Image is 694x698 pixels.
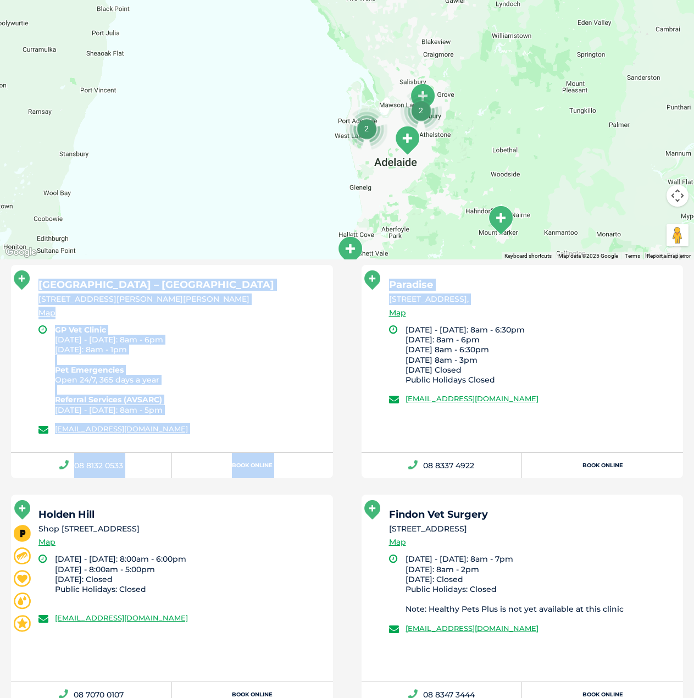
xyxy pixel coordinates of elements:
[55,613,188,622] a: [EMAIL_ADDRESS][DOMAIN_NAME]
[406,325,674,385] li: [DATE] - [DATE]: 8am - 6:30pm [DATE]: 8am - 6pm [DATE] 8am - 6:30pm [DATE] 8am - 3pm [DATE] Close...
[38,523,323,535] li: Shop [STREET_ADDRESS]
[3,245,39,259] a: Click to see this area on Google Maps
[393,125,421,156] div: Greencross Vet Centre – Norwood
[389,293,674,305] li: [STREET_ADDRESS],
[55,424,188,433] a: [EMAIL_ADDRESS][DOMAIN_NAME]
[400,90,442,131] div: 2
[11,453,172,478] a: 08 8132 0533
[389,307,406,319] a: Map
[558,253,618,259] span: Map data ©2025 Google
[522,453,683,478] a: Book Online
[362,453,523,478] a: 08 8337 4922
[409,83,436,113] div: Para Vista
[336,236,364,266] div: Noarlunga
[38,293,323,305] li: [STREET_ADDRESS][PERSON_NAME][PERSON_NAME]
[406,394,538,403] a: [EMAIL_ADDRESS][DOMAIN_NAME]
[647,253,691,259] a: Report a map error
[172,453,333,478] a: Book Online
[346,108,387,149] div: 2
[504,252,552,260] button: Keyboard shortcuts
[55,325,106,335] b: GP Vet Clinic
[55,365,124,375] b: Pet Emergencies
[38,307,55,319] a: Map
[625,253,640,259] a: Terms (opens in new tab)
[38,536,55,549] a: Map
[38,509,323,519] h5: Holden Hill
[389,523,674,535] li: [STREET_ADDRESS]
[55,325,323,415] li: [DATE] - [DATE]: 8am - 6pm [DATE]: 8am - 1pm Open 24/7, 365 days a year [DATE] - [DATE]: 8am - 5pm
[406,624,538,633] a: [EMAIL_ADDRESS][DOMAIN_NAME]
[389,280,674,290] h5: Paradise
[487,205,514,235] div: Wellington Road
[389,509,674,519] h5: Findon Vet Surgery
[389,536,406,549] a: Map
[667,185,689,207] button: Map camera controls
[3,245,39,259] img: Google
[55,395,162,405] b: Referral Services (AVSARC)
[38,280,323,290] h5: [GEOGRAPHIC_DATA] – [GEOGRAPHIC_DATA]
[667,224,689,246] button: Drag Pegman onto the map to open Street View
[55,554,323,604] li: [DATE] - [DATE]: 8:00am - 6:00pm [DATE] - 8:00am - 5:00pm [DATE]: Closed Public Holidays: Closed
[406,554,674,614] li: [DATE] - [DATE]: 8am - 7pm [DATE]: 8am - 2pm [DATE]: Closed Public Holidays: Closed Note: Healthy...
